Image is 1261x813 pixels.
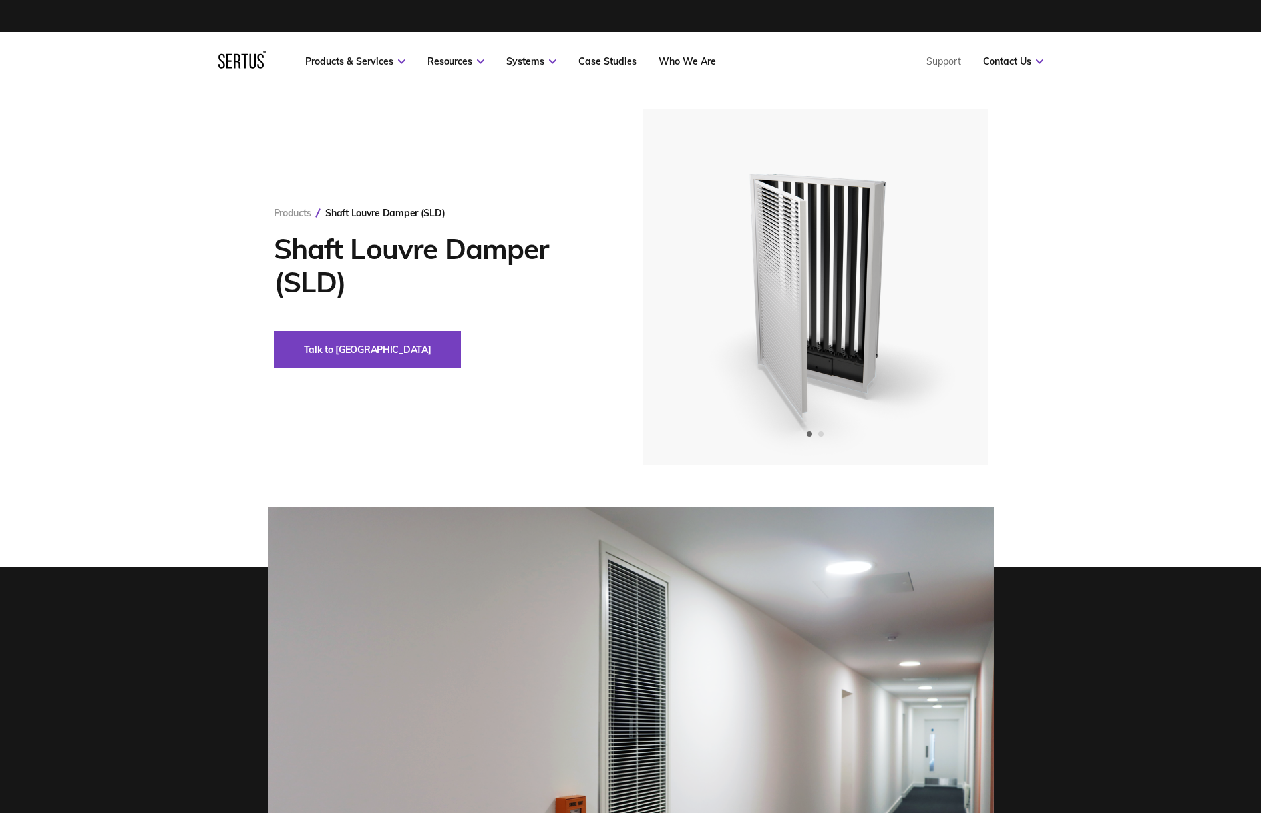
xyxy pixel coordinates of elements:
a: Contact Us [983,55,1043,67]
a: Products [274,207,311,219]
h1: Shaft Louvre Damper (SLD) [274,232,604,299]
a: Case Studies [578,55,637,67]
a: Support [926,55,961,67]
a: Resources [427,55,484,67]
iframe: Chat Widget [1021,659,1261,813]
a: Products & Services [305,55,405,67]
a: Systems [506,55,556,67]
button: Talk to [GEOGRAPHIC_DATA] [274,331,461,368]
a: Who We Are [659,55,716,67]
span: Go to slide 2 [818,431,824,437]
